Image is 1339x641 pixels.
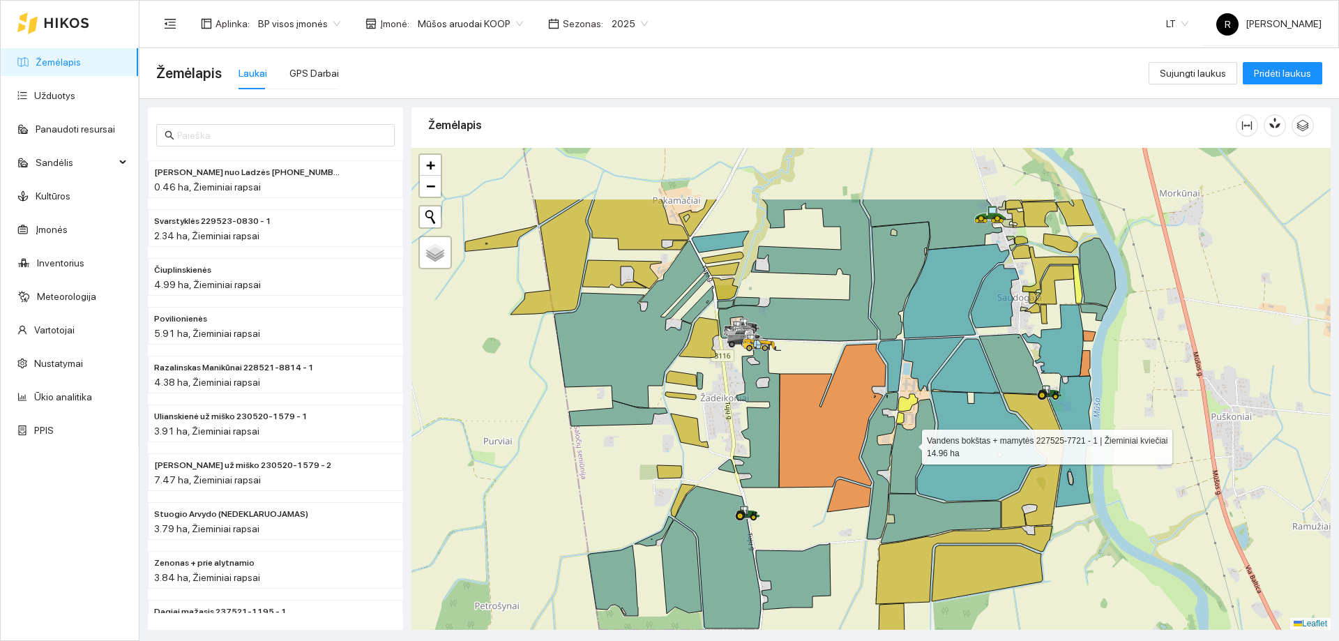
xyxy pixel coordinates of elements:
a: Leaflet [1294,619,1327,628]
a: PPIS [34,425,54,436]
a: Pridėti laukus [1243,68,1322,79]
span: Mūšos aruodai KOOP [418,13,523,34]
button: menu-fold [156,10,184,38]
span: search [165,130,174,140]
button: column-width [1236,114,1258,137]
span: BP visos įmonės [258,13,340,34]
span: 3.91 ha, Žieminiai rapsai [154,425,259,437]
span: 2.34 ha, Žieminiai rapsai [154,230,259,241]
button: Sujungti laukus [1149,62,1237,84]
div: Laukai [239,66,267,81]
a: Panaudoti resursai [36,123,115,135]
span: + [426,156,435,174]
span: Paškevičiaus Felikso nuo Ladzės (2) 229525-2470 - 2 [154,166,341,179]
div: Žemėlapis [428,105,1236,145]
span: 7.47 ha, Žieminiai rapsai [154,474,261,485]
a: Layers [420,237,451,268]
a: Nustatymai [34,358,83,369]
span: 4.99 ha, Žieminiai rapsai [154,279,261,290]
span: Dagiai mažasis 237521-1195 - 1 [154,605,287,619]
span: Aplinka : [215,16,250,31]
a: Zoom out [420,176,441,197]
a: Zoom in [420,155,441,176]
a: Sujungti laukus [1149,68,1237,79]
span: [PERSON_NAME] [1216,18,1322,29]
span: 4.38 ha, Žieminiai rapsai [154,377,260,388]
div: GPS Darbai [289,66,339,81]
span: 5.91 ha, Žieminiai rapsai [154,328,260,339]
span: Sandėlis [36,149,115,176]
input: Paieška [177,128,386,143]
span: Ulianskienė už miško 230520-1579 - 1 [154,410,308,423]
span: Sezonas : [563,16,603,31]
span: 3.84 ha, Žieminiai rapsai [154,572,260,583]
span: 3.79 ha, Žieminiai rapsai [154,523,259,534]
span: Razalinskas Manikūnai 228521-8814 - 1 [154,361,314,375]
span: Stuogio Arvydo (NEDEKLARUOJAMAS) [154,508,308,521]
span: Zenonas + prie alytnamio [154,557,255,570]
button: Initiate a new search [420,206,441,227]
span: Povilionienės [154,312,207,326]
span: shop [365,18,377,29]
span: Sujungti laukus [1160,66,1226,81]
a: Ūkio analitika [34,391,92,402]
span: Žemėlapis [156,62,222,84]
span: Svarstyklės 229523-0830 - 1 [154,215,271,228]
span: 2025 [612,13,648,34]
span: − [426,177,435,195]
a: Inventorius [37,257,84,269]
span: Pridėti laukus [1254,66,1311,81]
span: column-width [1236,120,1257,131]
span: Įmonė : [380,16,409,31]
a: Vartotojai [34,324,75,335]
a: Meteorologija [37,291,96,302]
span: 0.46 ha, Žieminiai rapsai [154,181,261,193]
span: LT [1166,13,1188,34]
span: layout [201,18,212,29]
span: calendar [548,18,559,29]
a: Žemėlapis [36,56,81,68]
span: menu-fold [164,17,176,30]
span: Čiuplinskienės [154,264,211,277]
span: R [1225,13,1231,36]
span: Nakvosienė už miško 230520-1579 - 2 [154,459,331,472]
a: Užduotys [34,90,75,101]
button: Pridėti laukus [1243,62,1322,84]
a: Kultūros [36,190,70,202]
a: Įmonės [36,224,68,235]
